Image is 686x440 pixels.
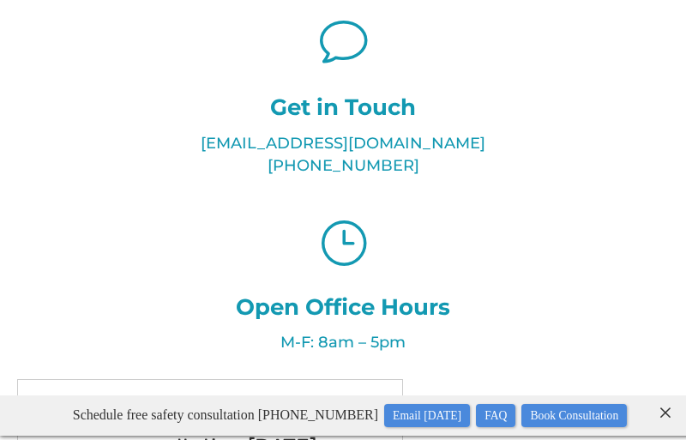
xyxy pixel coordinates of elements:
[17,331,669,353] p: M-F: 8am – 5pm
[319,18,368,66] span: v
[17,132,669,177] p: [EMAIL_ADDRESS][DOMAIN_NAME] [PHONE_NUMBER]
[236,293,450,321] span: Open Office Hours
[319,218,367,266] span: }
[384,9,470,32] a: Email [DATE]
[476,9,515,32] a: FAQ
[521,9,627,32] a: Book Consultation
[270,93,416,121] span: Get in Touch
[657,4,674,21] close: ×
[41,7,659,33] p: Schedule free safety consultation [PHONE_NUMBER]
